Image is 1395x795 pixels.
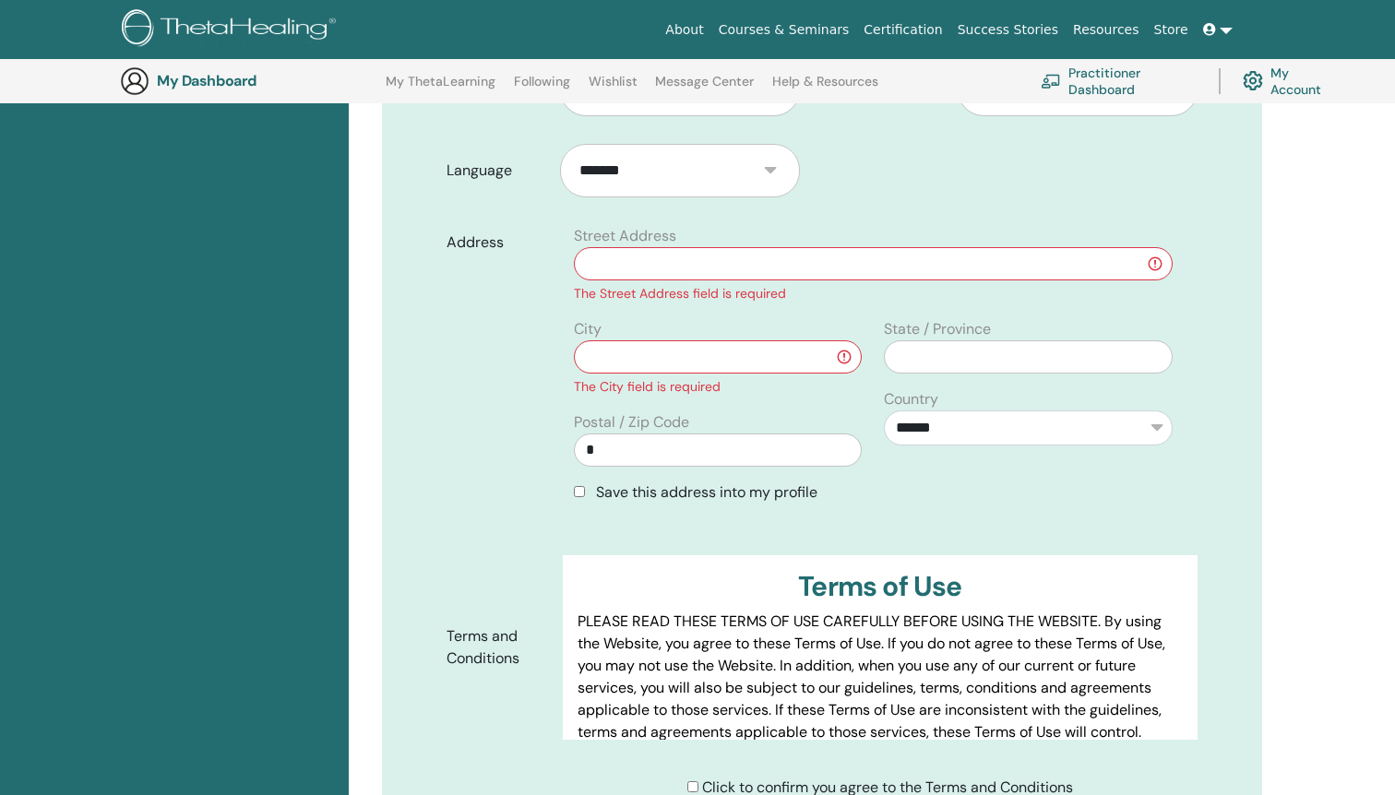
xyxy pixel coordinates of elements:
label: Language [433,153,560,188]
a: Following [514,74,570,103]
h3: Terms of Use [578,570,1183,603]
label: City [574,318,602,340]
a: Courses & Seminars [711,13,857,47]
a: Store [1147,13,1196,47]
a: Wishlist [589,74,638,103]
a: My Account [1243,61,1336,101]
a: About [658,13,710,47]
label: Address [433,225,563,260]
img: chalkboard-teacher.svg [1041,74,1061,89]
a: Practitioner Dashboard [1041,61,1197,101]
label: Postal / Zip Code [574,411,689,433]
label: Country [884,388,938,410]
h3: My Dashboard [157,72,341,89]
a: My ThetaLearning [386,74,495,103]
a: Success Stories [950,13,1066,47]
div: The Street Address field is required [574,284,1173,303]
a: Help & Resources [772,74,878,103]
p: PLEASE READ THESE TERMS OF USE CAREFULLY BEFORE USING THE WEBSITE. By using the Website, you agre... [578,611,1183,743]
label: State / Province [884,318,991,340]
a: Resources [1066,13,1147,47]
div: The City field is required [574,377,863,397]
img: logo.png [122,9,342,51]
span: Save this address into my profile [596,482,817,502]
img: cog.svg [1243,66,1263,95]
img: generic-user-icon.jpg [120,66,149,96]
a: Certification [856,13,949,47]
label: Terms and Conditions [433,619,563,676]
a: Message Center [655,74,754,103]
label: Street Address [574,225,676,247]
